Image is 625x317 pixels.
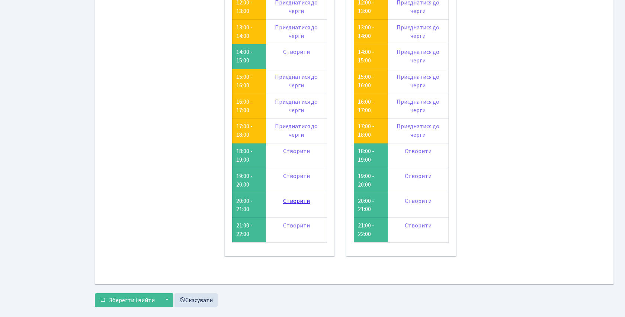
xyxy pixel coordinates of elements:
[358,48,374,65] a: 14:00 - 15:00
[354,143,388,168] td: 18:00 - 19:00
[397,122,439,139] a: Приєднатися до черги
[397,73,439,90] a: Приєднатися до черги
[174,293,218,307] a: Скасувати
[95,293,160,307] button: Зберегти і вийти
[232,168,266,193] td: 19:00 - 20:00
[236,122,253,139] a: 17:00 - 18:00
[236,23,253,40] a: 13:00 - 14:00
[275,73,318,90] a: Приєднатися до черги
[358,23,374,40] a: 13:00 - 14:00
[358,122,374,139] a: 17:00 - 18:00
[354,168,388,193] td: 19:00 - 20:00
[232,44,266,69] td: 14:00 - 15:00
[354,218,388,243] td: 21:00 - 22:00
[397,23,439,40] a: Приєднатися до черги
[358,98,374,114] a: 16:00 - 17:00
[283,48,310,56] a: Створити
[275,122,318,139] a: Приєднатися до черги
[405,172,432,180] a: Створити
[283,172,310,180] a: Створити
[354,193,388,218] td: 20:00 - 21:00
[232,193,266,218] td: 20:00 - 21:00
[232,218,266,243] td: 21:00 - 22:00
[405,147,432,155] a: Створити
[109,296,155,304] span: Зберегти і вийти
[236,73,253,90] a: 15:00 - 16:00
[275,98,318,114] a: Приєднатися до черги
[236,98,253,114] a: 16:00 - 17:00
[283,147,310,155] a: Створити
[405,197,432,205] a: Створити
[405,221,432,230] a: Створити
[358,73,374,90] a: 15:00 - 16:00
[275,23,318,40] a: Приєднатися до черги
[397,98,439,114] a: Приєднатися до черги
[397,48,439,65] a: Приєднатися до черги
[283,221,310,230] a: Створити
[283,197,310,205] a: Створити
[232,143,266,168] td: 18:00 - 19:00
